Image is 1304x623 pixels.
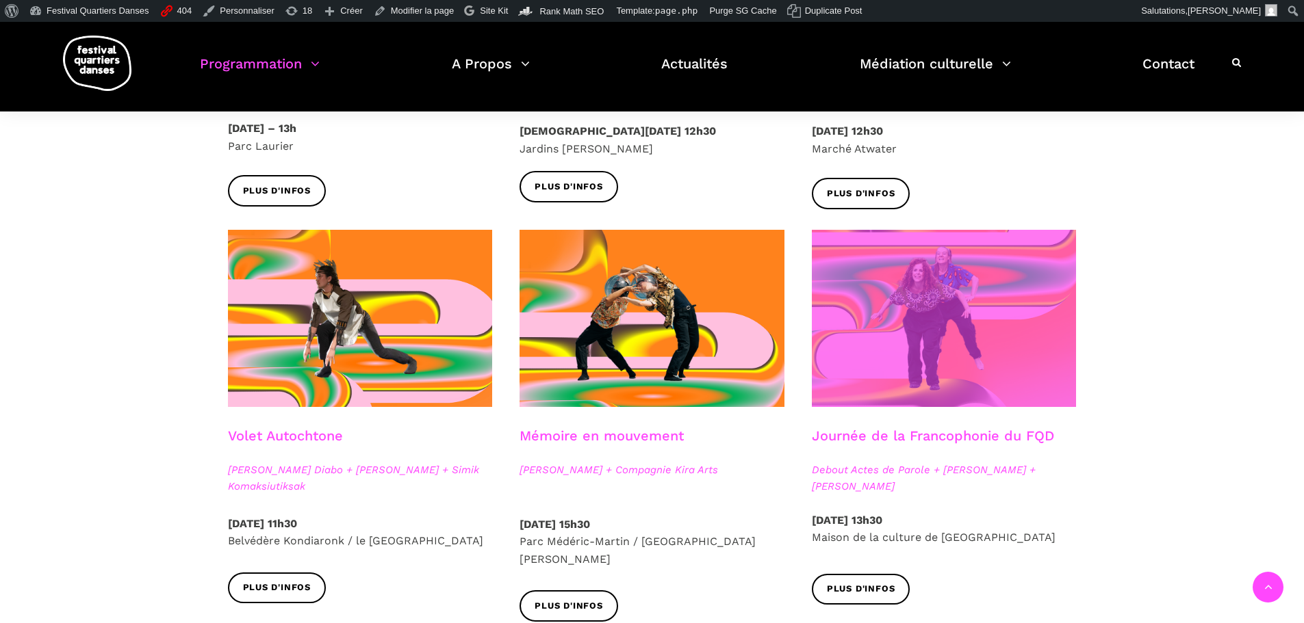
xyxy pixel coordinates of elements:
[860,52,1011,92] a: Médiation culturelle
[1142,52,1194,92] a: Contact
[520,516,784,568] p: Parc Médéric-Martin / [GEOGRAPHIC_DATA][PERSON_NAME]
[228,427,343,444] a: Volet Autochtone
[228,572,327,603] a: Plus d'infos
[200,52,320,92] a: Programmation
[480,5,508,16] span: Site Kit
[827,582,895,596] span: Plus d'infos
[1188,5,1261,16] span: [PERSON_NAME]
[812,514,882,527] strong: [DATE] 13h30
[812,178,910,209] a: Plus d'infos
[243,184,311,198] span: Plus d'infos
[520,462,784,478] span: [PERSON_NAME] + Compagnie Kira Arts
[827,187,895,201] span: Plus d'infos
[812,574,910,605] a: Plus d'infos
[812,427,1054,444] a: Journée de la Francophonie du FQD
[228,122,296,135] strong: [DATE] – 13h
[520,124,716,137] strong: [DEMOGRAPHIC_DATA][DATE] 12h30
[535,599,603,613] span: Plus d'infos
[63,36,131,91] img: logo-fqd-med
[228,517,297,530] strong: [DATE] 11h30
[520,427,684,444] a: Mémoire en mouvement
[661,52,728,92] a: Actualités
[520,171,618,202] a: Plus d'infos
[812,512,1077,546] p: Maison de la culture de [GEOGRAPHIC_DATA]
[228,175,327,206] a: Plus d'infos
[539,6,604,16] span: Rank Math SEO
[228,515,493,550] p: Belvédère Kondiaronk / le [GEOGRAPHIC_DATA]
[243,581,311,595] span: Plus d'infos
[535,180,603,194] span: Plus d'infos
[520,518,590,531] strong: [DATE] 15h30
[655,5,698,16] span: page.php
[812,124,883,137] strong: [DATE] 12h30
[228,120,493,155] p: Parc Laurier
[812,462,1077,494] span: Debout Actes de Parole + [PERSON_NAME] + [PERSON_NAME]
[812,122,1077,157] p: Marché Atwater
[452,52,530,92] a: A Propos
[520,122,784,157] p: Jardins [PERSON_NAME]
[228,462,493,494] span: [PERSON_NAME] Diabo + [PERSON_NAME] + Simik Komaksiutiksak
[520,590,618,621] a: Plus d'infos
